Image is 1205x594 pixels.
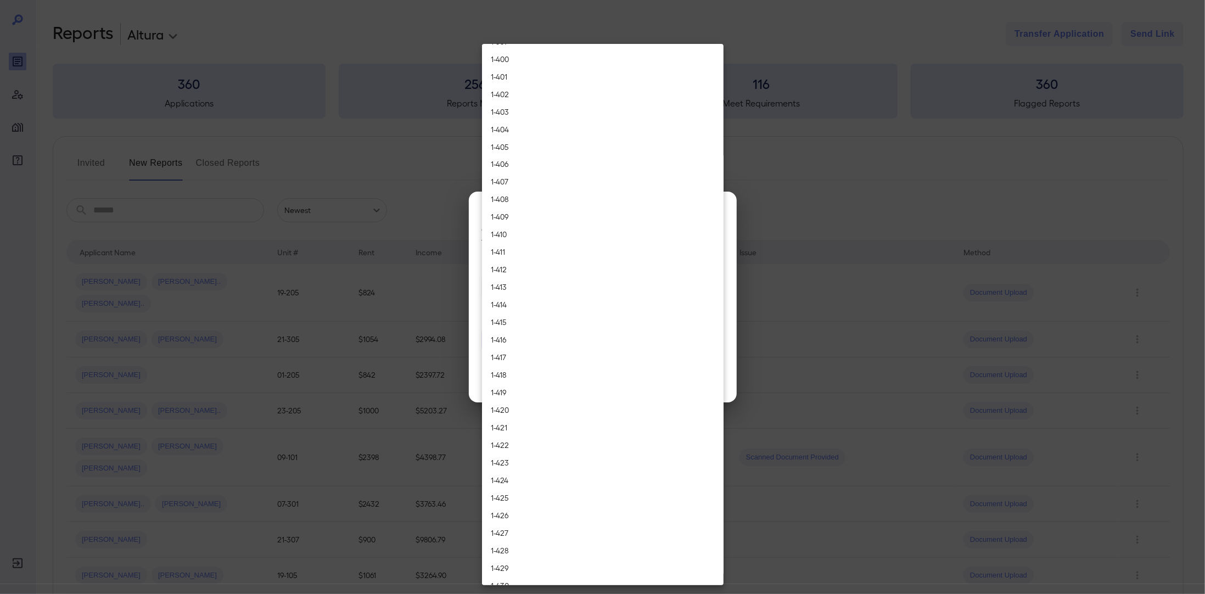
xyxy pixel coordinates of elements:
[482,209,724,226] li: 1-409
[482,490,724,507] li: 1-425
[482,103,724,121] li: 1-403
[482,51,724,68] li: 1-400
[482,279,724,296] li: 1-413
[482,507,724,525] li: 1-426
[482,244,724,261] li: 1-411
[482,121,724,138] li: 1-404
[482,455,724,472] li: 1-423
[482,560,724,578] li: 1-429
[482,402,724,419] li: 1-420
[482,437,724,455] li: 1-422
[482,86,724,103] li: 1-402
[482,173,724,191] li: 1-407
[482,367,724,384] li: 1-418
[482,525,724,542] li: 1-427
[482,384,724,402] li: 1-419
[482,349,724,367] li: 1-417
[482,542,724,560] li: 1-428
[482,332,724,349] li: 1-416
[482,191,724,209] li: 1-408
[482,138,724,156] li: 1-405
[482,68,724,86] li: 1-401
[482,314,724,332] li: 1-415
[482,261,724,279] li: 1-412
[482,472,724,490] li: 1-424
[482,419,724,437] li: 1-421
[482,296,724,314] li: 1-414
[482,226,724,244] li: 1-410
[482,156,724,173] li: 1-406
